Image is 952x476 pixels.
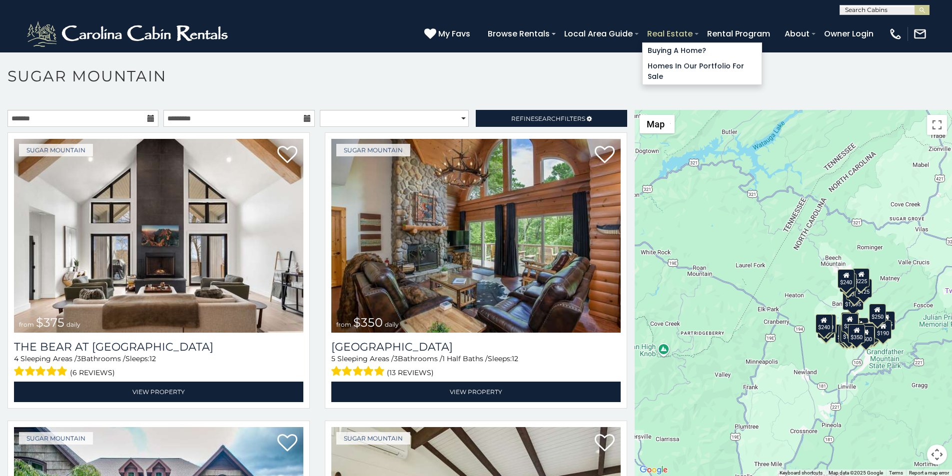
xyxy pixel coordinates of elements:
[559,25,638,42] a: Local Area Guide
[595,433,615,454] a: Add to favorites
[909,470,949,476] a: Report a map error
[19,432,93,445] a: Sugar Mountain
[331,139,621,333] img: Grouse Moor Lodge
[331,139,621,333] a: Grouse Moor Lodge from $350 daily
[14,354,18,363] span: 4
[878,311,895,330] div: $155
[14,139,303,333] img: The Bear At Sugar Mountain
[849,324,866,343] div: $350
[353,315,383,330] span: $350
[875,320,892,339] div: $190
[336,432,410,445] a: Sugar Mountain
[913,27,927,41] img: mail-regular-white.png
[70,366,115,379] span: (6 reviews)
[841,324,858,343] div: $175
[19,321,34,328] span: from
[855,279,872,298] div: $125
[535,115,561,122] span: Search
[331,340,621,354] a: [GEOGRAPHIC_DATA]
[14,340,303,354] a: The Bear At [GEOGRAPHIC_DATA]
[442,354,488,363] span: 1 Half Baths /
[25,19,232,49] img: White-1-2.png
[331,382,621,402] a: View Property
[643,58,762,84] a: Homes in Our Portfolio For Sale
[385,321,399,328] span: daily
[927,115,947,135] button: Toggle fullscreen view
[387,366,434,379] span: (13 reviews)
[424,27,473,40] a: My Favs
[839,325,856,344] div: $155
[595,145,615,166] a: Add to favorites
[819,25,879,42] a: Owner Login
[336,144,410,156] a: Sugar Mountain
[77,354,81,363] span: 3
[331,340,621,354] h3: Grouse Moor Lodge
[869,304,886,323] div: $250
[843,291,864,310] div: $1,095
[647,119,665,129] span: Map
[438,27,470,40] span: My Favs
[889,470,903,476] a: Terms
[838,269,855,288] div: $240
[483,25,555,42] a: Browse Rentals
[331,354,335,363] span: 5
[14,382,303,402] a: View Property
[14,354,303,379] div: Sleeping Areas / Bathrooms / Sleeps:
[511,115,585,122] span: Refine Filters
[841,312,858,331] div: $190
[512,354,518,363] span: 12
[852,318,869,337] div: $200
[643,43,762,58] a: Buying A Home?
[889,27,903,41] img: phone-regular-white.png
[331,354,621,379] div: Sleeping Areas / Bathrooms / Sleeps:
[14,340,303,354] h3: The Bear At Sugar Mountain
[927,445,947,465] button: Map camera controls
[476,110,627,127] a: RefineSearchFilters
[19,144,93,156] a: Sugar Mountain
[702,25,775,42] a: Rental Program
[277,145,297,166] a: Add to favorites
[816,314,833,333] div: $240
[149,354,156,363] span: 12
[394,354,398,363] span: 3
[863,323,880,342] div: $195
[66,321,80,328] span: daily
[842,313,859,332] div: $300
[858,326,875,345] div: $500
[829,470,883,476] span: Map data ©2025 Google
[853,268,870,287] div: $225
[642,25,698,42] a: Real Estate
[336,321,351,328] span: from
[14,139,303,333] a: The Bear At Sugar Mountain from $375 daily
[780,25,815,42] a: About
[277,433,297,454] a: Add to favorites
[36,315,64,330] span: $375
[640,115,675,133] button: Change map style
